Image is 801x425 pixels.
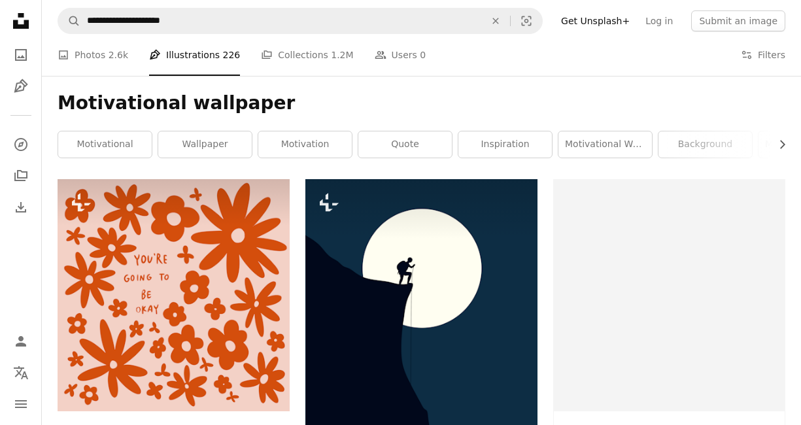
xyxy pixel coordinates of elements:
[58,131,152,158] a: motivational
[58,8,543,34] form: Find visuals sitewide
[158,131,252,158] a: wallpaper
[58,8,80,33] button: Search Unsplash
[8,328,34,354] a: Log in / Sign up
[458,131,552,158] a: inspiration
[8,73,34,99] a: Illustrations
[358,131,452,158] a: quote
[58,34,128,76] a: Photos 2.6k
[741,34,785,76] button: Filters
[305,322,537,334] a: A man standing on top of a cliff with the moon in the background
[8,163,34,189] a: Collections
[58,289,290,301] a: A card with a bunch of flowers on it
[58,179,290,411] img: A card with a bunch of flowers on it
[8,391,34,417] button: Menu
[258,131,352,158] a: motivation
[691,10,785,31] button: Submit an image
[658,131,752,158] a: background
[770,131,785,158] button: scroll list to the right
[553,10,638,31] a: Get Unsplash+
[420,48,426,62] span: 0
[8,8,34,37] a: Home — Unsplash
[261,34,353,76] a: Collections 1.2M
[375,34,426,76] a: Users 0
[8,131,34,158] a: Explore
[8,360,34,386] button: Language
[109,48,128,62] span: 2.6k
[558,131,652,158] a: motivational wallpapers
[331,48,353,62] span: 1.2M
[481,8,510,33] button: Clear
[58,92,785,115] h1: Motivational wallpaper
[8,42,34,68] a: Photos
[511,8,542,33] button: Visual search
[8,194,34,220] a: Download History
[638,10,681,31] a: Log in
